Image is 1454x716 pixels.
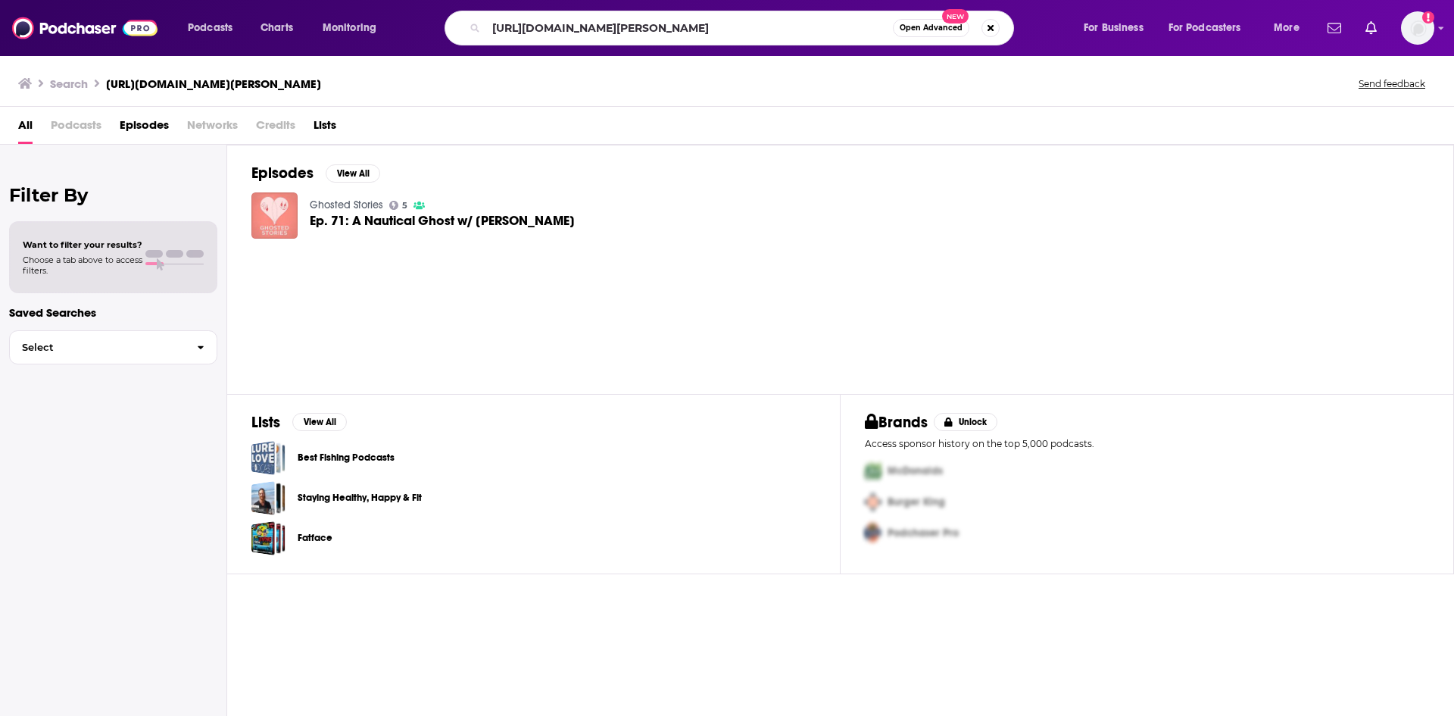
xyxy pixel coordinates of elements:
h2: Filter By [9,184,217,206]
a: Staying Healthy, Happy & Fit [298,489,422,506]
button: View All [326,164,380,183]
div: Search podcasts, credits, & more... [459,11,1028,45]
span: Podcasts [51,113,101,144]
svg: Add a profile image [1422,11,1434,23]
a: Best Fishing Podcasts [251,441,285,475]
img: Third Pro Logo [859,517,888,549]
span: Want to filter your results? [23,239,142,250]
span: Choose a tab above to access filters. [23,255,142,276]
span: New [942,9,969,23]
a: Fatface [251,521,285,555]
a: Ghosted Stories [310,199,383,211]
img: First Pro Logo [859,455,888,486]
span: Select [10,342,185,352]
h2: Episodes [251,164,314,183]
button: open menu [1263,16,1318,40]
h2: Lists [251,413,280,432]
span: Credits [256,113,295,144]
p: Saved Searches [9,305,217,320]
span: Open Advanced [900,24,963,32]
span: Networks [187,113,238,144]
a: All [18,113,33,144]
a: 5 [389,201,408,210]
span: More [1274,17,1300,39]
span: Podcasts [188,17,232,39]
button: open menu [1073,16,1162,40]
h3: [URL][DOMAIN_NAME][PERSON_NAME] [106,77,321,91]
button: Send feedback [1354,77,1430,90]
img: Second Pro Logo [859,486,888,517]
span: Monitoring [323,17,376,39]
h2: Brands [865,413,928,432]
a: Show notifications dropdown [1359,15,1383,41]
a: Episodes [120,113,169,144]
p: Access sponsor history on the top 5,000 podcasts. [865,438,1429,449]
a: Staying Healthy, Happy & Fit [251,481,285,515]
span: For Podcasters [1169,17,1241,39]
span: Charts [261,17,293,39]
a: Show notifications dropdown [1321,15,1347,41]
button: open menu [177,16,252,40]
img: Ep. 71: A Nautical Ghost w/ Leah Marshall [251,192,298,239]
button: open menu [1159,16,1263,40]
span: Burger King [888,496,945,508]
span: Ep. 71: A Nautical Ghost w/ [PERSON_NAME] [310,214,575,227]
button: Unlock [934,413,998,431]
button: open menu [312,16,396,40]
button: Select [9,330,217,364]
button: Show profile menu [1401,11,1434,45]
a: Lists [314,113,336,144]
a: ListsView All [251,413,347,432]
button: Open AdvancedNew [893,19,969,37]
img: User Profile [1401,11,1434,45]
span: 5 [402,202,407,209]
a: Fatface [298,530,332,546]
a: Best Fishing Podcasts [298,449,395,466]
img: Podchaser - Follow, Share and Rate Podcasts [12,14,158,42]
input: Search podcasts, credits, & more... [486,16,893,40]
button: View All [292,413,347,431]
span: McDonalds [888,464,943,477]
h3: Search [50,77,88,91]
a: EpisodesView All [251,164,380,183]
a: Charts [251,16,302,40]
a: Ep. 71: A Nautical Ghost w/ Leah Marshall [310,214,575,227]
span: For Business [1084,17,1144,39]
span: Podchaser Pro [888,527,959,539]
span: Logged in as megcassidy [1401,11,1434,45]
